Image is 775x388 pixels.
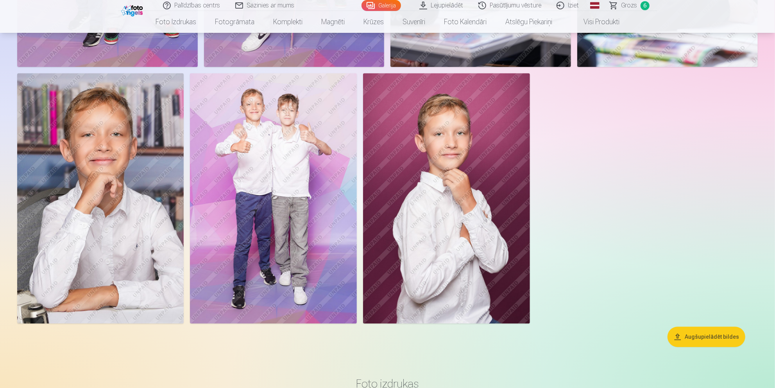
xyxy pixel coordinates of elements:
[354,11,393,33] a: Krūzes
[562,11,629,33] a: Visi produkti
[435,11,496,33] a: Foto kalendāri
[668,327,745,347] button: Augšupielādēt bildes
[641,1,650,10] span: 6
[312,11,354,33] a: Magnēti
[496,11,562,33] a: Atslēgu piekariņi
[206,11,264,33] a: Fotogrāmata
[393,11,435,33] a: Suvenīri
[121,3,145,16] img: /fa1
[264,11,312,33] a: Komplekti
[146,11,206,33] a: Foto izdrukas
[621,1,637,10] span: Grozs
